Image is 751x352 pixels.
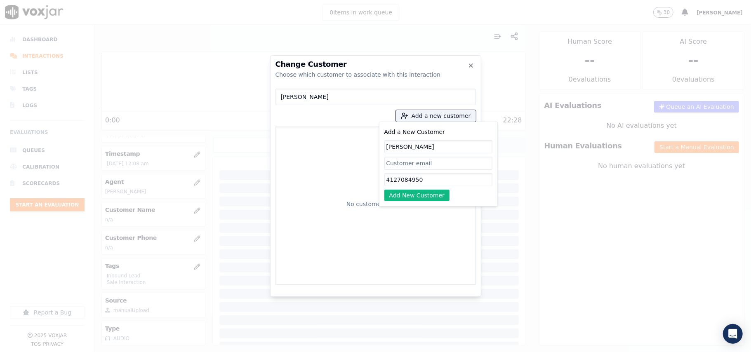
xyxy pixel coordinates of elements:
[275,61,476,68] h2: Change Customer
[346,200,405,208] p: No customers found
[384,129,445,135] label: Add a New Customer
[384,140,492,153] input: Customer name
[275,70,476,79] div: Choose which customer to associate with this interaction
[384,173,492,186] input: Customer phone
[384,190,450,201] button: Add New Customer
[396,110,476,122] button: Add a new customer
[723,324,743,344] div: Open Intercom Messenger
[275,89,476,105] input: Search Customers
[384,157,492,170] input: Customer email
